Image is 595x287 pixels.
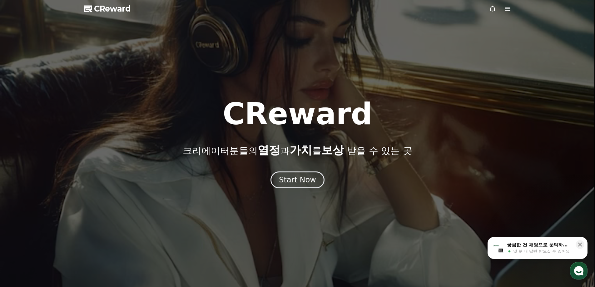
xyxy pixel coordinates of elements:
div: Start Now [279,175,316,185]
span: CReward [94,4,131,14]
button: Start Now [270,171,325,188]
p: 크리에이터분들의 과 를 받을 수 있는 곳 [183,144,412,156]
span: 열정 [258,144,280,156]
a: Start Now [270,178,325,184]
a: CReward [84,4,131,14]
span: 가치 [290,144,312,156]
span: 보상 [321,144,344,156]
h1: CReward [223,99,372,129]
